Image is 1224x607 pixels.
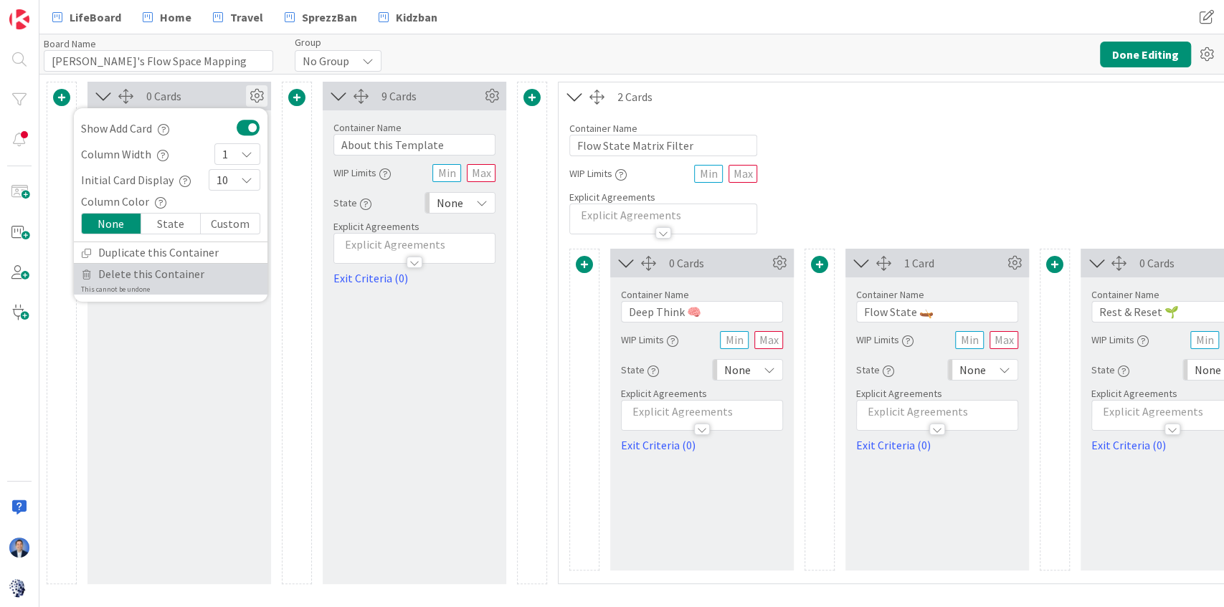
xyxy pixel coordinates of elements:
[81,193,260,210] div: Column Color
[1091,288,1159,301] label: Container Name
[1091,327,1149,353] div: WIP Limits
[204,4,272,30] a: Travel
[9,578,29,598] img: avatar
[9,9,29,29] img: Visit kanbanzone.com
[754,331,783,349] input: Max
[230,9,263,26] span: Travel
[856,357,894,383] div: State
[856,387,942,400] span: Explicit Agreements
[70,9,121,26] span: LifeBoard
[621,288,689,301] label: Container Name
[621,327,678,353] div: WIP Limits
[1091,387,1177,400] span: Explicit Agreements
[856,301,1018,322] input: Add container name...
[74,264,267,295] a: Delete this ContainerThis cannot be undone
[990,331,1018,349] input: Max
[621,436,783,454] a: Exit Criteria (0)
[81,120,169,137] div: Show Add Card
[856,327,914,353] div: WIP Limits
[98,264,204,285] span: Delete this Container
[569,122,637,135] label: Container Name
[569,161,627,186] div: WIP Limits
[437,193,463,213] span: None
[724,360,751,380] span: None
[569,135,757,156] input: Add container name...
[333,160,391,186] div: WIP Limits
[370,4,446,30] a: Kidzban
[467,164,495,182] input: Max
[81,285,150,295] div: This cannot be undone
[904,254,1004,272] div: 1 Card
[432,164,461,182] input: Min
[333,121,402,134] label: Container Name
[134,4,200,30] a: Home
[1195,360,1221,380] span: None
[1091,357,1129,383] div: State
[569,191,655,204] span: Explicit Agreements
[856,436,1018,454] a: Exit Criteria (0)
[955,331,984,349] input: Min
[856,288,924,301] label: Container Name
[720,331,749,349] input: Min
[44,37,96,50] label: Board Name
[694,165,723,183] input: Min
[160,9,191,26] span: Home
[141,214,201,234] div: State
[74,242,267,263] a: Duplicate this Container
[302,9,357,26] span: SprezzBan
[146,87,246,105] div: 0 Cards
[729,165,757,183] input: Max
[9,537,29,558] img: DP
[333,220,419,233] span: Explicit Agreements
[1190,331,1219,349] input: Min
[621,301,783,322] input: Add container name...
[82,214,141,234] div: None
[621,387,707,400] span: Explicit Agreements
[201,214,260,234] div: Custom
[44,4,130,30] a: LifeBoard
[81,145,169,163] div: Column Width
[381,87,481,105] div: 9 Cards
[333,269,495,287] a: Exit Criteria (0)
[669,254,769,272] div: 0 Cards
[217,170,228,190] span: 10
[295,37,321,47] span: Group
[333,190,371,216] div: State
[303,51,349,71] span: No Group
[333,134,495,156] input: Add container name...
[222,144,228,164] span: 1
[81,171,191,188] div: Initial Card Display
[621,357,659,383] div: State
[959,360,986,380] span: None
[396,9,437,26] span: Kidzban
[276,4,366,30] a: SprezzBan
[1100,42,1191,67] button: Done Editing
